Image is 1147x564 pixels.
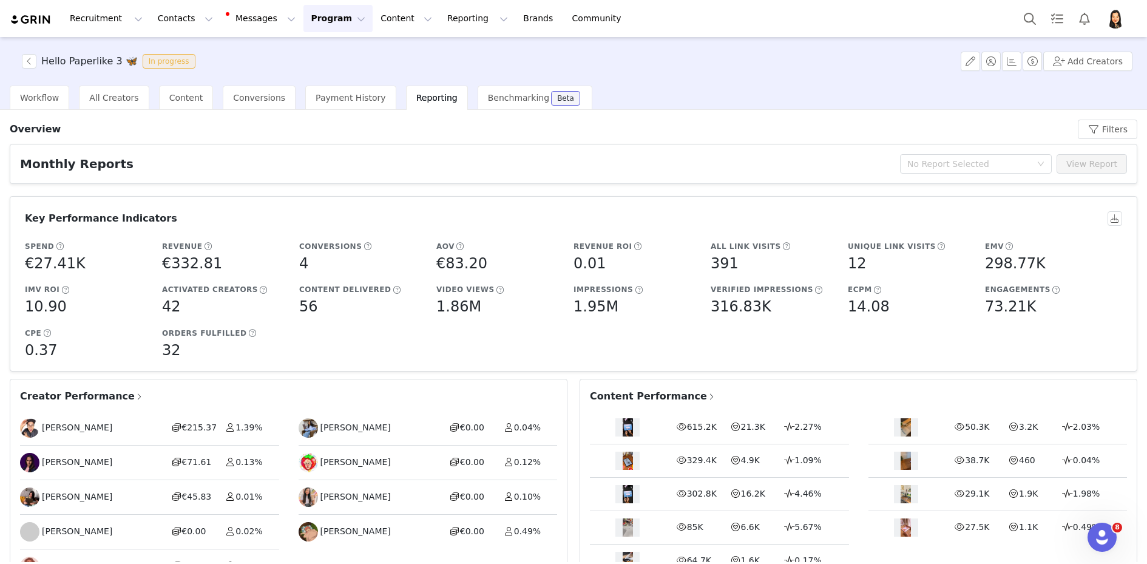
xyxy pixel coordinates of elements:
[514,423,541,432] span: 0.04%
[516,5,564,32] a: Brands
[965,422,989,432] span: 50.3K
[162,284,258,295] h5: Activated Creators
[25,241,54,252] h5: Spend
[25,284,59,295] h5: IMV ROI
[901,452,911,470] img: content thumbnail
[162,296,181,318] h5: 42
[1112,523,1122,532] span: 8
[687,422,717,432] span: 615.2K
[22,54,200,69] span: [object Object]
[590,389,716,404] span: Content Performance
[436,284,495,295] h5: Video Views
[20,453,39,472] img: b3bb832c-b8ff-4aa4-a19a-1848e39a7a3b.jpg
[221,5,303,32] button: Messages
[623,452,633,470] img: content thumbnail
[299,241,362,252] h5: Conversions
[25,253,86,274] h5: €27.41K
[181,492,211,501] span: €45.83
[901,518,911,537] img: content thumbnail
[42,421,112,434] span: [PERSON_NAME]
[151,5,220,32] button: Contacts
[436,296,481,318] h5: 1.86M
[233,93,285,103] span: Conversions
[162,253,222,274] h5: €332.81
[687,455,717,465] span: 329.4K
[794,489,821,498] span: 4.46%
[965,489,989,498] span: 29.1K
[907,158,1031,170] div: No Report Selected
[623,485,633,503] img: content thumbnail
[488,93,549,103] span: Benchmarking
[42,456,112,469] span: [PERSON_NAME]
[299,453,318,472] img: 46945dca-f52d-414e-8448-e86f1037b017.jpg
[848,296,890,318] h5: 14.08
[20,488,39,507] img: 683b867f-f003-446f-895f-8293ba0febdb.jpg
[235,526,262,536] span: 0.02%
[901,485,911,503] img: content thumbnail
[1073,422,1100,432] span: 2.03%
[1073,522,1100,532] span: 0.49%
[436,241,455,252] h5: AOV
[25,328,41,339] h5: CPE
[1078,120,1137,139] button: Filters
[1019,455,1035,465] span: 460
[573,253,606,274] h5: 0.01
[299,253,308,274] h5: 4
[143,54,195,69] span: In progress
[711,253,739,274] h5: 391
[848,284,872,295] h5: eCPM
[1019,522,1038,532] span: 1.1K
[299,296,318,318] h5: 56
[794,422,821,432] span: 2.27%
[162,328,246,339] h5: Orders Fulfilled
[235,457,262,467] span: 0.13%
[1043,52,1132,71] button: Add Creators
[320,421,391,434] span: [PERSON_NAME]
[89,93,138,103] span: All Creators
[623,418,633,437] img: content thumbnail
[1098,9,1137,29] button: Profile
[1037,160,1044,169] i: icon: down
[10,14,52,25] img: grin logo
[25,211,177,226] h3: Key Performance Indicators
[440,5,515,32] button: Reporting
[320,525,391,538] span: [PERSON_NAME]
[965,455,989,465] span: 38.7K
[436,253,487,274] h5: €83.20
[514,457,541,467] span: 0.12%
[320,456,391,469] span: [PERSON_NAME]
[565,5,634,32] a: Community
[10,122,61,137] h3: Overview
[1019,422,1038,432] span: 3.2K
[235,492,262,501] span: 0.01%
[63,5,150,32] button: Recruitment
[299,284,391,295] h5: Content Delivered
[848,253,867,274] h5: 12
[741,422,765,432] span: 21.3K
[557,95,574,102] div: Beta
[20,389,144,404] span: Creator Performance
[1057,154,1127,174] button: View Report
[741,489,765,498] span: 16.2K
[373,5,439,32] button: Content
[965,522,989,532] span: 27.5K
[42,491,112,503] span: [PERSON_NAME]
[235,423,262,432] span: 1.39%
[460,457,484,467] span: €0.00
[1088,523,1117,552] iframe: Intercom live chat
[514,526,541,536] span: 0.49%
[20,155,134,173] h2: Monthly Reports
[460,423,484,432] span: €0.00
[573,296,618,318] h5: 1.95M
[299,418,318,438] img: 446b4ceb-60c9-499d-beee-86764d815b81.jpg
[25,296,67,318] h5: 10.90
[316,93,386,103] span: Payment History
[985,241,1004,252] h5: EMV
[711,296,771,318] h5: 316.83K
[25,339,57,361] h5: 0.37
[573,241,632,252] h5: Revenue ROI
[162,339,181,361] h5: 32
[299,488,318,507] img: 48b5e418-9f7a-470c-9eb3-2ae8ea23d4fd.jpg
[41,54,138,69] h3: Hello Paperlike 3 🦋
[20,93,59,103] span: Workflow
